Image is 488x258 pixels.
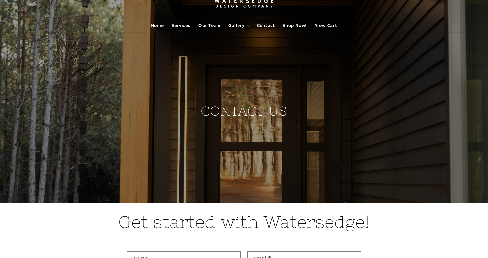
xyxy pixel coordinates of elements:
a: View Cart [311,19,341,32]
span: Contact [257,23,275,28]
summary: Gallery [225,19,253,32]
span: Our Team [198,23,221,28]
a: Our Team [194,19,225,32]
span: Services [172,23,191,28]
span: Gallery [228,23,244,28]
span: View Cart [315,23,337,28]
a: Home [147,19,168,32]
a: Services [168,19,194,32]
a: Shop Now! [279,19,311,32]
span: Shop Now! [283,23,307,28]
h2: CONTACT US [183,54,305,119]
h2: Get started with Watersedge! [66,211,422,233]
span: Home [151,23,164,28]
a: Contact [253,19,279,32]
